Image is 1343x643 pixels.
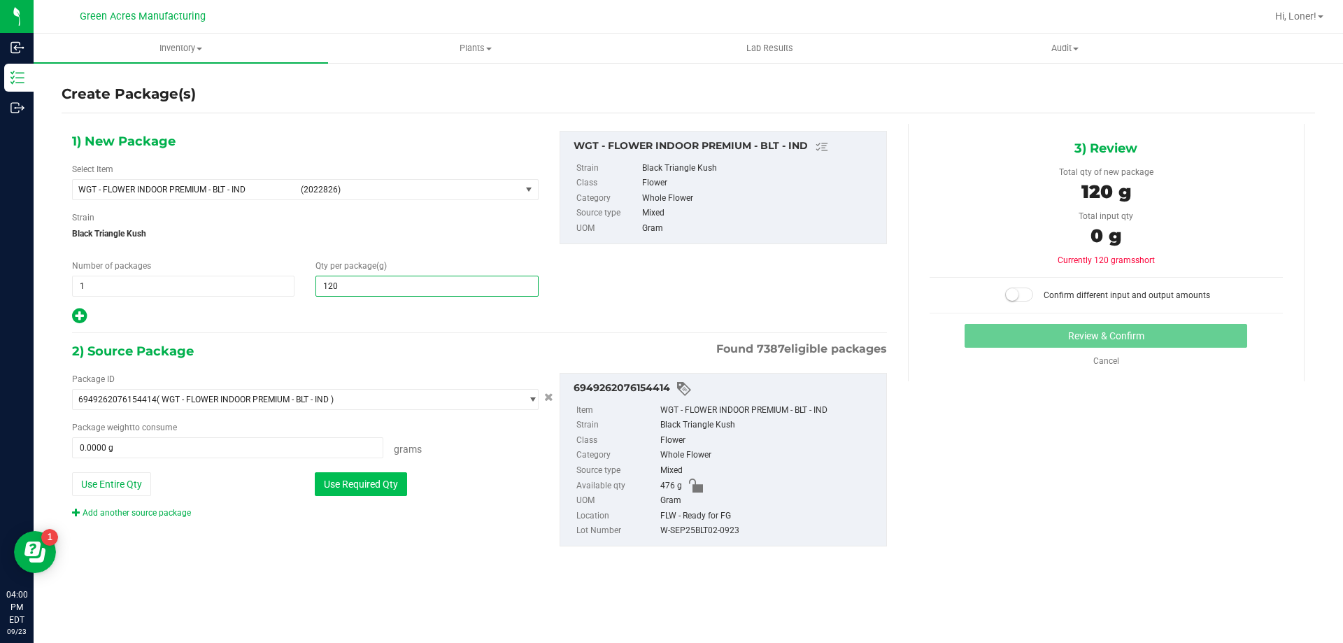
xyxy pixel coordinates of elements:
[62,84,196,104] h4: Create Package(s)
[1058,255,1155,265] span: Currently 120 grams
[34,42,328,55] span: Inventory
[78,395,157,404] span: 6949262076154414
[72,472,151,496] button: Use Entire Qty
[1081,181,1131,203] span: 120 g
[642,191,879,206] div: Whole Flower
[660,448,879,463] div: Whole Flower
[78,185,292,195] span: WGT - FLOWER INDOOR PREMIUM - BLT - IND
[72,163,113,176] label: Select Item
[315,261,387,271] span: Qty per package
[642,206,879,221] div: Mixed
[73,438,383,458] input: 0.0000 g
[10,41,24,55] inline-svg: Inbound
[716,341,887,358] span: Found eligible packages
[660,523,879,539] div: W-SEP25BLT02-0923
[576,191,639,206] label: Category
[1090,225,1121,247] span: 0 g
[757,342,784,355] span: 7387
[1093,356,1119,366] a: Cancel
[72,341,194,362] span: 2) Source Package
[157,395,334,404] span: ( WGT - FLOWER INDOOR PREMIUM - BLT - IND )
[72,423,177,432] span: Package to consume
[6,626,27,637] p: 09/23
[72,261,151,271] span: Number of packages
[1074,138,1137,159] span: 3) Review
[1079,211,1133,221] span: Total input qty
[329,42,622,55] span: Plants
[660,509,879,524] div: FLW - Ready for FG
[34,34,328,63] a: Inventory
[72,223,539,244] span: Black Triangle Kush
[72,314,87,324] span: Add new output
[576,479,658,494] label: Available qty
[394,444,422,455] span: Grams
[660,433,879,448] div: Flower
[623,34,917,63] a: Lab Results
[72,211,94,224] label: Strain
[574,139,879,155] div: WGT - FLOWER INDOOR PREMIUM - BLT - IND
[107,423,132,432] span: weight
[576,206,639,221] label: Source type
[727,42,812,55] span: Lab Results
[576,523,658,539] label: Lot Number
[660,463,879,479] div: Mixed
[576,403,658,418] label: Item
[1044,290,1210,300] span: Confirm different input and output amounts
[72,508,191,518] a: Add another source package
[72,131,176,152] span: 1) New Package
[540,388,557,408] button: Cancel button
[660,479,682,494] span: 476 g
[72,374,115,384] span: Package ID
[80,10,206,22] span: Green Acres Manufacturing
[574,381,879,397] div: 6949262076154414
[376,261,387,271] span: (g)
[576,433,658,448] label: Class
[660,403,879,418] div: WGT - FLOWER INDOOR PREMIUM - BLT - IND
[315,472,407,496] button: Use Required Qty
[301,185,515,195] span: (2022826)
[642,161,879,176] div: Black Triangle Kush
[576,161,639,176] label: Strain
[14,531,56,573] iframe: Resource center
[1275,10,1316,22] span: Hi, Loner!
[576,448,658,463] label: Category
[576,463,658,479] label: Source type
[642,176,879,191] div: Flower
[918,34,1212,63] a: Audit
[660,418,879,433] div: Black Triangle Kush
[660,493,879,509] div: Gram
[918,42,1211,55] span: Audit
[576,176,639,191] label: Class
[1059,167,1153,177] span: Total qty of new package
[41,529,58,546] iframe: Resource center unread badge
[576,509,658,524] label: Location
[576,221,639,236] label: UOM
[6,588,27,626] p: 04:00 PM EDT
[965,324,1247,348] button: Review & Confirm
[576,418,658,433] label: Strain
[10,71,24,85] inline-svg: Inventory
[73,276,294,296] input: 1
[1135,255,1155,265] span: short
[520,390,538,409] span: select
[576,493,658,509] label: UOM
[642,221,879,236] div: Gram
[10,101,24,115] inline-svg: Outbound
[520,180,538,199] span: select
[328,34,623,63] a: Plants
